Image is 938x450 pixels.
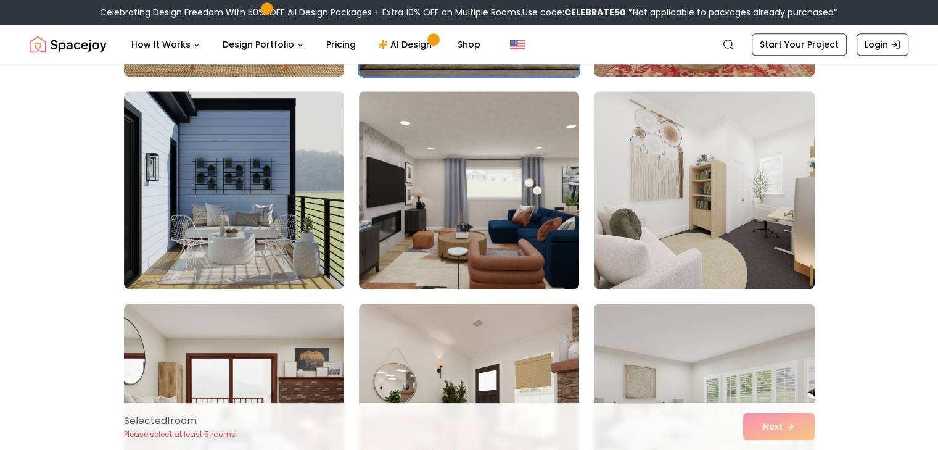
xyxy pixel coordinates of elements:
div: Celebrating Design Freedom With 50% OFF All Design Packages + Extra 10% OFF on Multiple Rooms. [100,6,838,19]
img: Room room-15 [594,91,814,289]
nav: Global [30,25,908,64]
a: Login [857,33,908,56]
a: Pricing [316,32,366,57]
img: United States [510,37,525,52]
img: Spacejoy Logo [30,32,107,57]
a: Start Your Project [752,33,847,56]
button: Design Portfolio [213,32,314,57]
span: Use code: [522,6,626,19]
a: AI Design [368,32,445,57]
button: How It Works [121,32,210,57]
b: CELEBRATE50 [564,6,626,19]
span: *Not applicable to packages already purchased* [626,6,838,19]
a: Shop [448,32,490,57]
p: Selected 1 room [124,414,236,428]
nav: Main [121,32,490,57]
img: Room room-13 [124,91,344,289]
img: Room room-14 [359,91,579,289]
p: Please select at least 5 rooms [124,430,236,440]
a: Spacejoy [30,32,107,57]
